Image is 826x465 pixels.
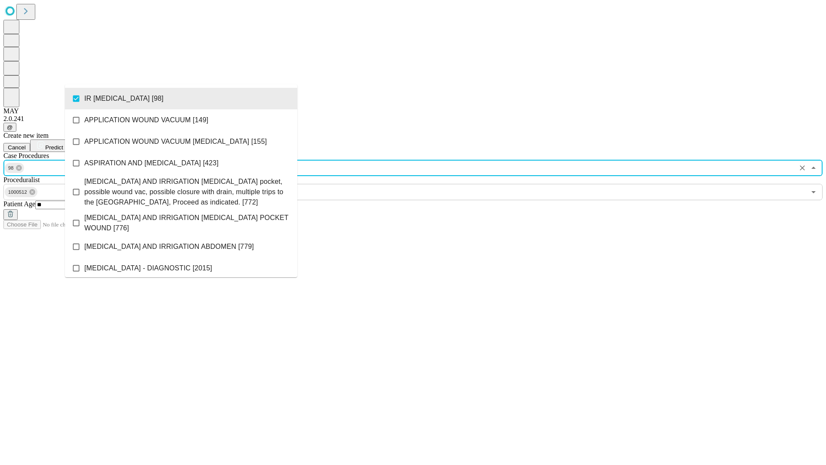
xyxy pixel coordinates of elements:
[796,162,808,174] button: Clear
[5,187,37,197] div: 1000512
[3,132,49,139] span: Create new item
[84,263,212,273] span: [MEDICAL_DATA] - DIAGNOSTIC [2015]
[5,163,24,173] div: 98
[3,143,30,152] button: Cancel
[84,93,163,104] span: IR [MEDICAL_DATA] [98]
[45,144,63,151] span: Predict
[5,163,17,173] span: 98
[3,107,823,115] div: MAY
[3,200,35,208] span: Patient Age
[84,158,219,168] span: ASPIRATION AND [MEDICAL_DATA] [423]
[3,123,16,132] button: @
[808,162,820,174] button: Close
[84,136,267,147] span: APPLICATION WOUND VACUUM [MEDICAL_DATA] [155]
[84,115,208,125] span: APPLICATION WOUND VACUUM [149]
[84,177,290,208] span: [MEDICAL_DATA] AND IRRIGATION [MEDICAL_DATA] pocket, possible wound vac, possible closure with dr...
[84,242,254,252] span: [MEDICAL_DATA] AND IRRIGATION ABDOMEN [779]
[7,124,13,130] span: @
[808,186,820,198] button: Open
[30,139,70,152] button: Predict
[84,213,290,233] span: [MEDICAL_DATA] AND IRRIGATION [MEDICAL_DATA] POCKET WOUND [776]
[5,187,31,197] span: 1000512
[8,144,26,151] span: Cancel
[3,176,40,183] span: Proceduralist
[3,152,49,159] span: Scheduled Procedure
[3,115,823,123] div: 2.0.241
